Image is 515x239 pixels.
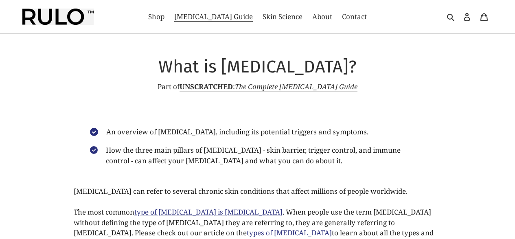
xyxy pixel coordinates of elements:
[259,10,307,23] a: Skin Science
[106,145,425,166] p: How the three main pillars of [MEDICAL_DATA] - skin barrier, trigger control, and immune control ...
[263,12,302,22] span: Skin Science
[134,207,283,217] a: type of [MEDICAL_DATA] is [MEDICAL_DATA]
[74,56,441,77] h1: What is [MEDICAL_DATA]?
[308,10,336,23] a: About
[180,82,357,92] a: UNSCRATCHED:The Complete [MEDICAL_DATA] Guide
[174,12,253,22] span: [MEDICAL_DATA] Guide
[180,82,233,91] strong: UNSCRATCHED
[170,10,257,23] a: [MEDICAL_DATA] Guide
[74,186,441,197] p: [MEDICAL_DATA] can refer to several chronic skin conditions that affect millions of people worldwide
[74,81,441,92] p: Part of
[144,10,169,23] a: Shop
[247,228,332,237] span: types of [MEDICAL_DATA]
[74,207,431,237] span: . When people use the term [MEDICAL_DATA] without defining the type of [MEDICAL_DATA] they are re...
[312,12,332,22] span: About
[235,82,357,91] em: The Complete [MEDICAL_DATA] Guide
[74,207,134,217] span: The most common
[338,10,371,23] a: Contact
[342,12,367,22] span: Contact
[247,228,332,238] a: types of [MEDICAL_DATA]
[106,127,368,137] p: An overview of [MEDICAL_DATA], including its potential triggers and symptoms.
[148,12,164,22] span: Shop
[22,9,94,25] img: Rulo™ Skin
[406,186,408,196] span: .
